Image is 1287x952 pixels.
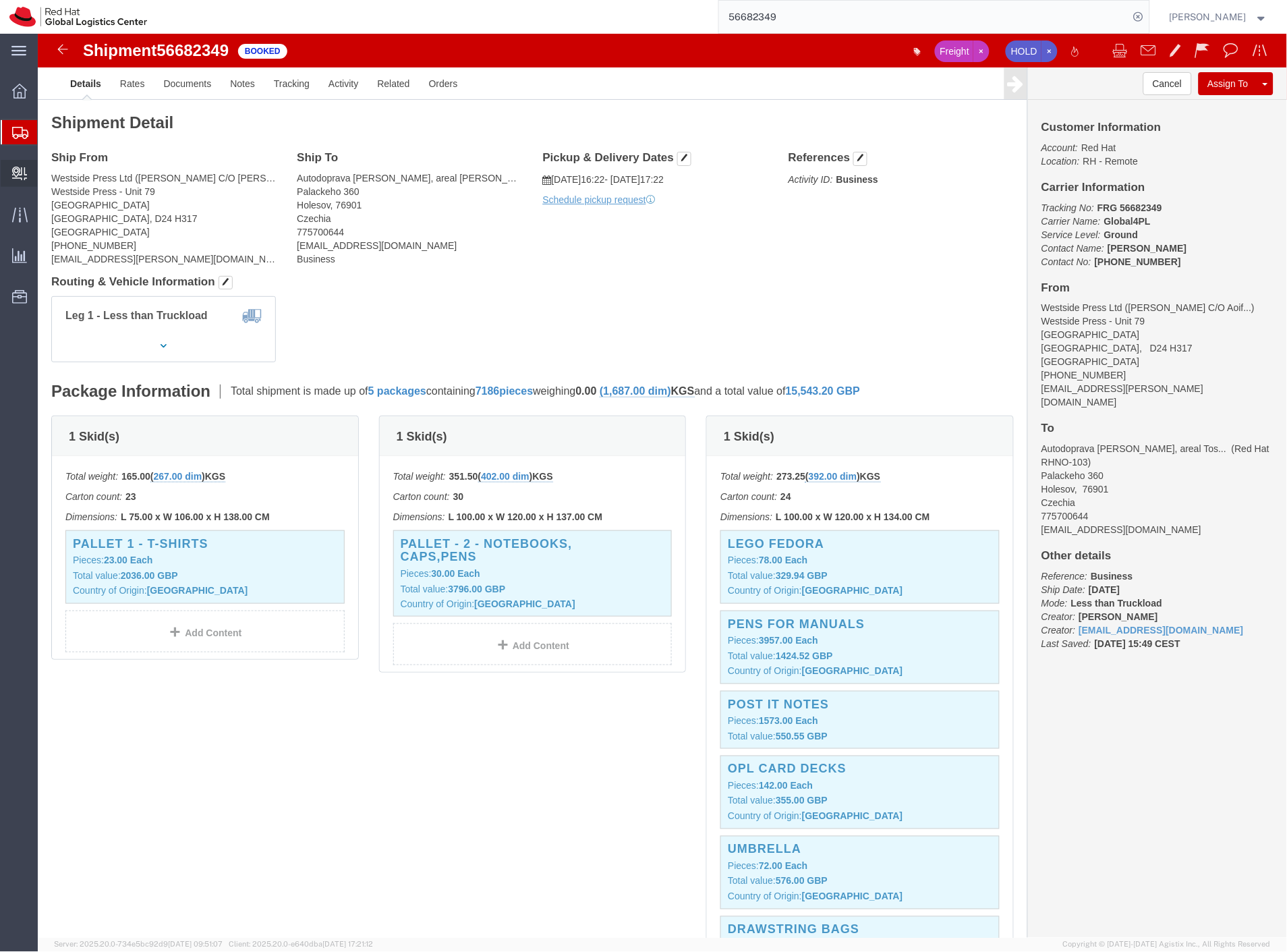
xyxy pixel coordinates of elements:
[719,1,1129,33] input: Search for shipment number, reference number
[168,941,223,949] span: [DATE] 09:51:07
[54,941,223,949] span: Server: 2025.20.0-734e5bc92d9
[38,34,1287,938] iframe: FS Legacy Container
[9,7,147,27] img: logo
[1063,939,1271,951] span: Copyright © [DATE]-[DATE] Agistix Inc., All Rights Reserved
[322,941,373,949] span: [DATE] 17:21:12
[1170,9,1247,24] span: Filip Lizuch
[229,941,373,949] span: Client: 2025.20.0-e640dba
[1169,9,1269,25] button: [PERSON_NAME]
